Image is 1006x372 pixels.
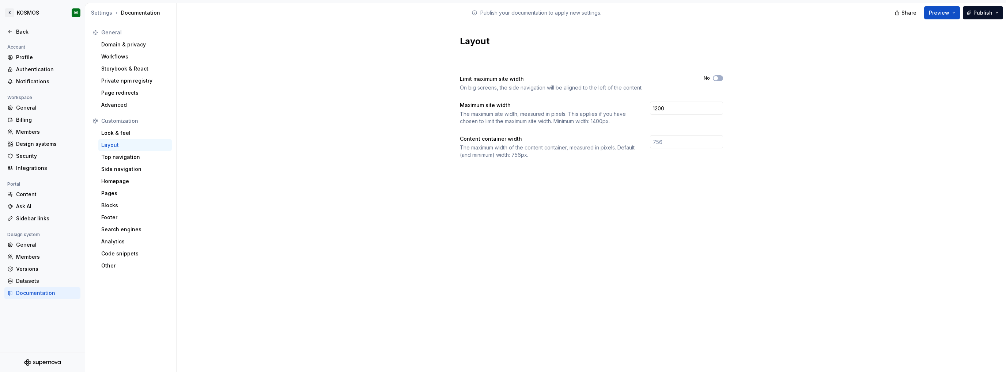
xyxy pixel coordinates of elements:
[16,140,77,148] div: Design systems
[98,187,172,199] a: Pages
[929,9,949,16] span: Preview
[101,89,169,96] div: Page redirects
[4,93,35,102] div: Workspace
[74,10,78,16] div: M
[101,77,169,84] div: Private npm registry
[650,135,723,148] input: 756
[101,262,169,269] div: Other
[460,35,714,47] h2: Layout
[16,54,77,61] div: Profile
[460,144,637,159] div: The maximum width of the content container, measured in pixels. Default (and minimum) width: 756px.
[480,9,601,16] p: Publish your documentation to apply new settings.
[650,102,723,115] input: 1400
[24,359,61,366] svg: Supernova Logo
[4,162,80,174] a: Integrations
[101,166,169,173] div: Side navigation
[98,260,172,272] a: Other
[101,226,169,233] div: Search engines
[4,43,28,52] div: Account
[4,52,80,63] a: Profile
[101,141,169,149] div: Layout
[460,110,637,125] div: The maximum site width, measured in pixels. This applies if you have chosen to limit the maximum ...
[16,66,77,73] div: Authentication
[16,116,77,124] div: Billing
[4,102,80,114] a: General
[98,87,172,99] a: Page redirects
[101,29,169,36] div: General
[98,39,172,50] a: Domain & privacy
[1,5,83,21] button: XKOSMOSM
[101,117,169,125] div: Customization
[924,6,960,19] button: Preview
[91,9,173,16] div: Documentation
[98,200,172,211] a: Blocks
[101,178,169,185] div: Homepage
[16,78,77,85] div: Notifications
[101,202,169,209] div: Blocks
[101,190,169,197] div: Pages
[4,138,80,150] a: Design systems
[101,53,169,60] div: Workflows
[98,248,172,259] a: Code snippets
[4,239,80,251] a: General
[16,28,77,35] div: Back
[4,251,80,263] a: Members
[460,135,637,143] div: Content container width
[98,224,172,235] a: Search engines
[98,75,172,87] a: Private npm registry
[4,114,80,126] a: Billing
[16,191,77,198] div: Content
[4,287,80,299] a: Documentation
[101,250,169,257] div: Code snippets
[98,151,172,163] a: Top navigation
[16,203,77,210] div: Ask AI
[460,102,637,109] div: Maximum site width
[16,104,77,111] div: General
[4,189,80,200] a: Content
[17,9,39,16] div: KOSMOS
[4,275,80,287] a: Datasets
[98,99,172,111] a: Advanced
[4,126,80,138] a: Members
[98,163,172,175] a: Side navigation
[98,127,172,139] a: Look & feel
[101,65,169,72] div: Storybook & React
[91,9,112,16] button: Settings
[101,238,169,245] div: Analytics
[101,214,169,221] div: Footer
[16,152,77,160] div: Security
[101,153,169,161] div: Top navigation
[101,41,169,48] div: Domain & privacy
[16,164,77,172] div: Integrations
[101,101,169,109] div: Advanced
[16,128,77,136] div: Members
[4,213,80,224] a: Sidebar links
[460,84,691,91] div: On big screens, the side navigation will be aligned to the left of the content.
[704,75,710,81] label: No
[901,9,916,16] span: Share
[16,265,77,273] div: Versions
[98,212,172,223] a: Footer
[4,150,80,162] a: Security
[460,75,691,83] div: Limit maximum site width
[16,277,77,285] div: Datasets
[16,215,77,222] div: Sidebar links
[98,63,172,75] a: Storybook & React
[16,289,77,297] div: Documentation
[16,253,77,261] div: Members
[973,9,992,16] span: Publish
[98,139,172,151] a: Layout
[98,175,172,187] a: Homepage
[4,76,80,87] a: Notifications
[4,230,43,239] div: Design system
[4,263,80,275] a: Versions
[5,8,14,17] div: X
[963,6,1003,19] button: Publish
[4,201,80,212] a: Ask AI
[891,6,921,19] button: Share
[4,26,80,38] a: Back
[98,236,172,247] a: Analytics
[4,180,23,189] div: Portal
